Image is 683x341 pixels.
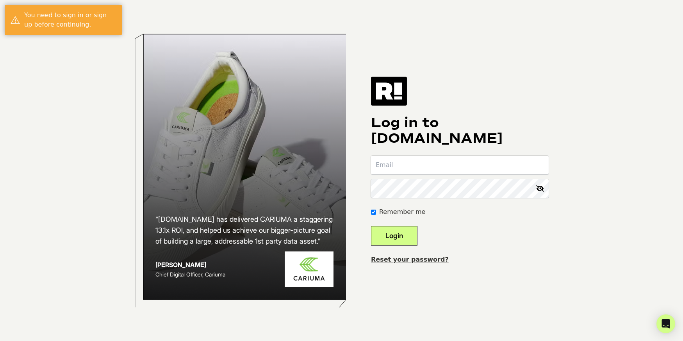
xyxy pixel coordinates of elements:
label: Remember me [379,207,425,217]
strong: [PERSON_NAME] [155,261,206,269]
a: Reset your password? [371,256,449,263]
div: You need to sign in or sign up before continuing. [24,11,116,29]
span: Chief Digital Officer, Cariuma [155,271,225,278]
div: Open Intercom Messenger [656,314,675,333]
button: Login [371,226,417,246]
h1: Log in to [DOMAIN_NAME] [371,115,549,146]
input: Email [371,156,549,174]
img: Cariuma [285,251,333,287]
h2: “[DOMAIN_NAME] has delivered CARIUMA a staggering 13.1x ROI, and helped us achieve our bigger-pic... [155,214,333,247]
img: Retention.com [371,77,407,106]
